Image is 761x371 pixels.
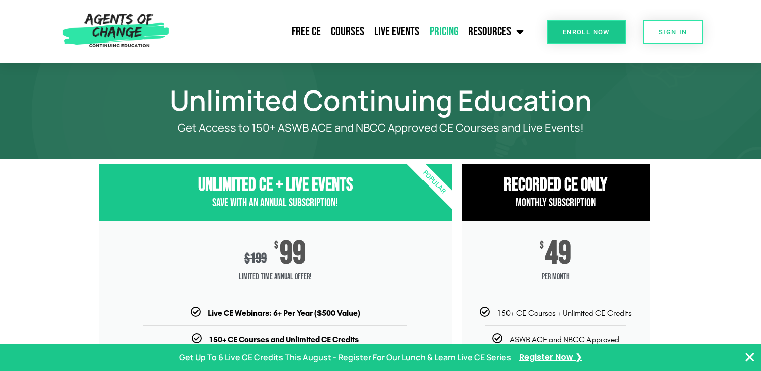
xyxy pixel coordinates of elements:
[99,267,452,287] span: Limited Time Annual Offer!
[425,19,463,44] a: Pricing
[208,308,360,318] b: Live CE Webinars: 6+ Per Year ($500 Value)
[547,20,626,44] a: Enroll Now
[462,174,650,196] h3: RECORDED CE ONly
[643,20,703,44] a: SIGN IN
[497,308,632,318] span: 150+ CE Courses + Unlimited CE Credits
[326,19,369,44] a: Courses
[179,350,511,365] p: Get Up To 6 Live CE Credits This August - Register For Our Lunch & Learn Live CE Series
[287,19,326,44] a: Free CE
[545,241,571,267] span: 49
[744,351,756,363] button: Close Banner
[510,335,619,344] span: ASWB ACE and NBCC Approved
[280,241,306,267] span: 99
[99,174,452,196] h3: Unlimited CE + Live Events
[212,196,338,210] span: Save with an Annual Subscription!
[540,241,544,251] span: $
[134,122,627,134] p: Get Access to 150+ ASWB ACE and NBCC Approved CE Courses and Live Events!
[94,88,667,112] h1: Unlimited Continuing Education
[376,124,492,240] div: Popular
[659,29,687,35] span: SIGN IN
[516,196,596,210] span: Monthly Subscription
[563,29,610,35] span: Enroll Now
[463,19,529,44] a: Resources
[519,350,582,365] a: Register Now ❯
[244,250,250,267] span: $
[174,19,529,44] nav: Menu
[369,19,425,44] a: Live Events
[462,267,650,287] span: per month
[209,335,359,344] b: 150+ CE Courses and Unlimited CE Credits
[244,250,267,267] div: 199
[274,241,278,251] span: $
